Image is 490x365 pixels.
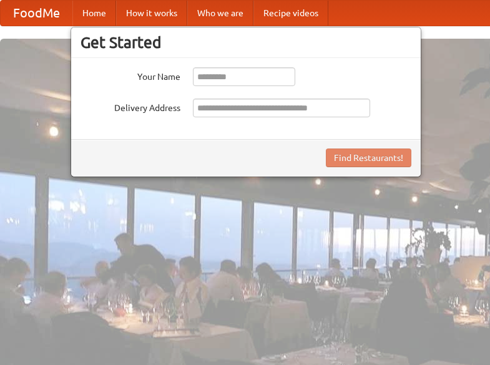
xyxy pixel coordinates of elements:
[1,1,72,26] a: FoodMe
[81,67,180,83] label: Your Name
[116,1,187,26] a: How it works
[81,99,180,114] label: Delivery Address
[72,1,116,26] a: Home
[81,33,411,52] h3: Get Started
[326,148,411,167] button: Find Restaurants!
[253,1,328,26] a: Recipe videos
[187,1,253,26] a: Who we are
